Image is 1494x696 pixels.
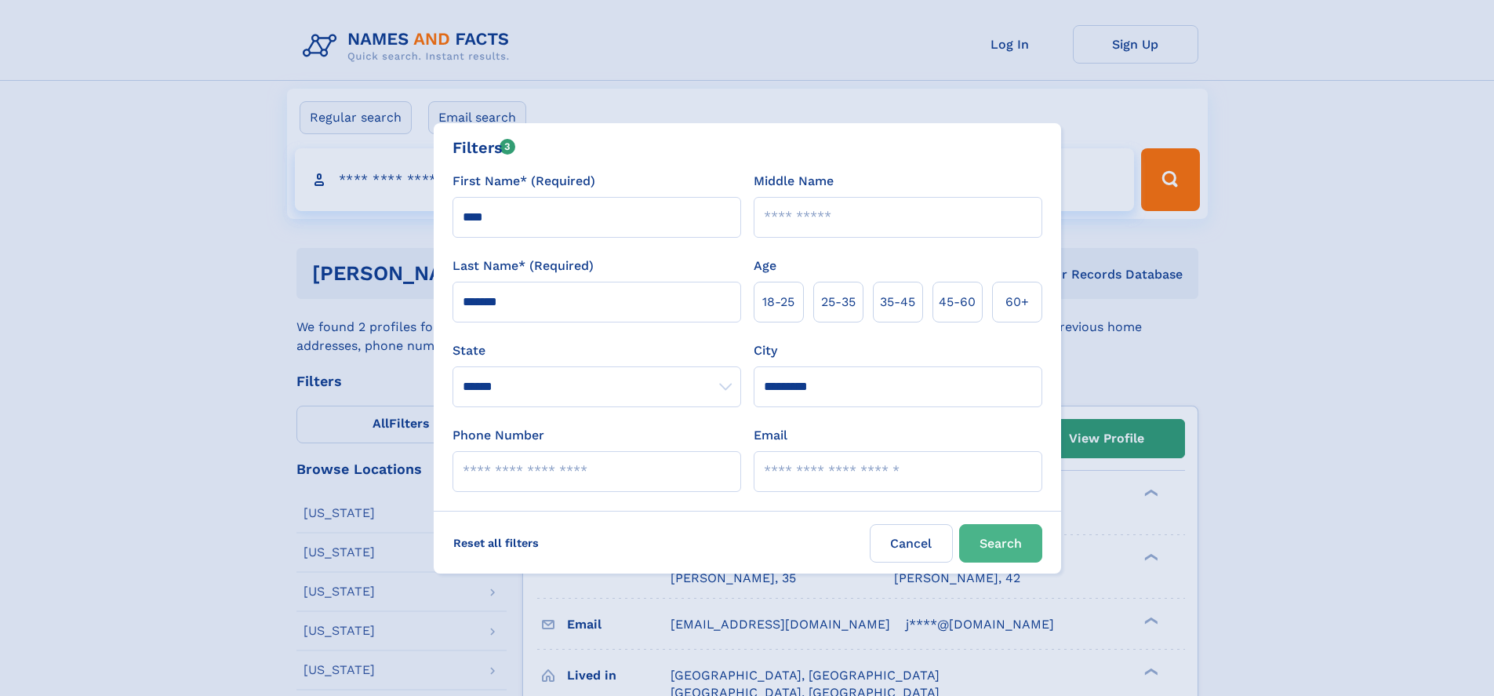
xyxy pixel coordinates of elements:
[453,257,594,275] label: Last Name* (Required)
[821,293,856,312] span: 25‑35
[754,172,834,191] label: Middle Name
[880,293,915,312] span: 35‑45
[959,524,1042,563] button: Search
[870,524,953,563] label: Cancel
[762,293,794,312] span: 18‑25
[453,426,544,445] label: Phone Number
[754,257,776,275] label: Age
[443,524,549,562] label: Reset all filters
[754,341,777,360] label: City
[939,293,976,312] span: 45‑60
[453,136,516,159] div: Filters
[453,172,595,191] label: First Name* (Required)
[754,426,787,445] label: Email
[453,341,741,360] label: State
[1005,293,1029,312] span: 60+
